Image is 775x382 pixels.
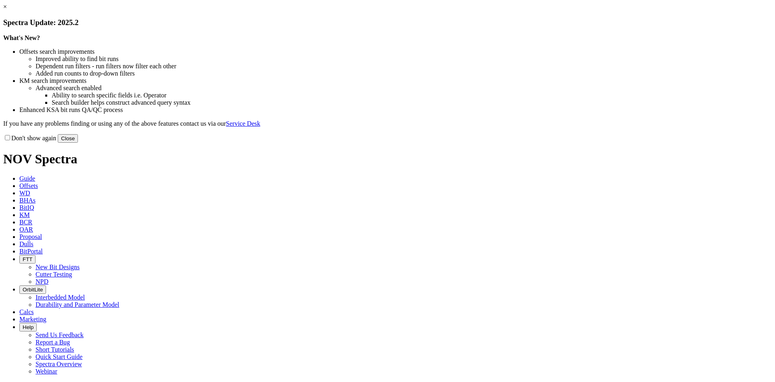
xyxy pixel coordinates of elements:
span: OAR [19,226,33,233]
h1: NOV Spectra [3,152,772,167]
h3: Spectra Update: 2025.2 [3,18,772,27]
span: BitPortal [19,248,43,255]
label: Don't show again [3,135,56,141]
li: Enhanced KSA bit runs QA/QC process [19,106,772,114]
span: Proposal [19,233,42,240]
span: BitIQ [19,204,34,211]
li: Offsets search improvements [19,48,772,55]
strong: What's New? [3,34,40,41]
a: Quick Start Guide [36,353,82,360]
a: Spectra Overview [36,361,82,367]
li: Dependent run filters - run filters now filter each other [36,63,772,70]
button: Close [58,134,78,143]
span: OrbitLite [23,287,43,293]
span: Calcs [19,308,34,315]
li: Search builder helps construct advanced query syntax [52,99,772,106]
li: KM search improvements [19,77,772,84]
a: Short Tutorials [36,346,74,353]
span: BHAs [19,197,36,204]
li: Advanced search enabled [36,84,772,92]
span: Guide [19,175,35,182]
a: Send Us Feedback [36,331,84,338]
a: NPD [36,278,48,285]
a: × [3,3,7,10]
input: Don't show again [5,135,10,140]
p: If you have any problems finding or using any of the above features contact us via our [3,120,772,127]
span: Dulls [19,241,34,247]
a: Interbedded Model [36,294,85,301]
li: Ability to search specific fields i.e. Operator [52,92,772,99]
span: WD [19,190,30,196]
span: Marketing [19,316,46,323]
a: Service Desk [226,120,260,127]
li: Improved ability to find bit runs [36,55,772,63]
a: New Bit Designs [36,264,80,270]
a: Cutter Testing [36,271,72,278]
span: Help [23,324,34,330]
span: FTT [23,256,32,262]
span: KM [19,211,30,218]
span: BCR [19,219,32,226]
span: Offsets [19,182,38,189]
li: Added run counts to drop-down filters [36,70,772,77]
a: Webinar [36,368,57,375]
a: Durability and Parameter Model [36,301,119,308]
a: Report a Bug [36,339,70,346]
